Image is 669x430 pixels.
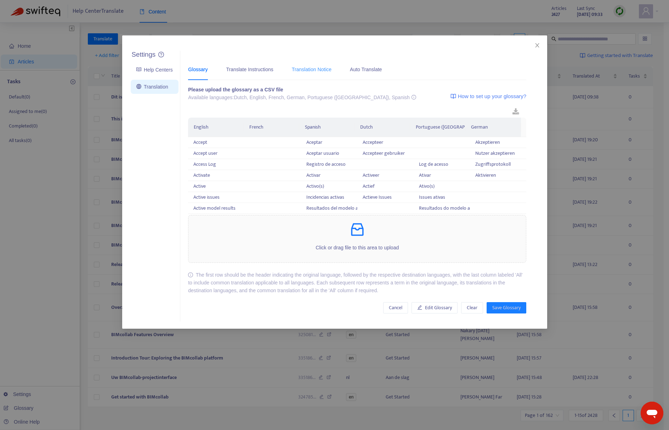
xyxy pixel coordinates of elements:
a: How to set up your glossary? [450,86,526,107]
span: Edit Glossary [425,304,452,312]
div: Active issues [193,193,239,201]
h5: Settings [132,51,156,59]
a: Help Centers [136,67,173,73]
button: Cancel [383,302,408,313]
div: Aktivieren [475,171,521,179]
div: Translation Notice [292,66,331,73]
div: Active model results [193,204,239,212]
div: Actieve Issues [363,193,408,201]
span: inbox [349,221,366,238]
div: Available languages: Dutch, English, French, German, Portuguese ([GEOGRAPHIC_DATA]), Spanish [188,94,416,101]
button: Edit Glossary [412,302,458,313]
div: Issues ativas [419,193,465,201]
div: Accepteer gebruiker [363,149,408,157]
button: Save Glossary [487,302,526,313]
div: Activeer [363,171,408,179]
div: Ativar [419,171,465,179]
div: Auto Translate [350,66,382,73]
div: Translate Instructions [226,66,273,73]
span: info-circle [188,272,193,277]
div: Aceptar [306,138,352,146]
div: Activo(s) [306,182,352,190]
div: Please upload the glossary as a CSV file [188,86,416,94]
th: Dutch [355,118,410,137]
button: Clear [461,302,483,313]
div: Active [193,182,239,190]
div: Registro de acceso [306,160,352,168]
div: Activate [193,171,239,179]
div: Zugriffsprotokoll [475,160,521,168]
th: Spanish [299,118,355,137]
div: Accepteer [363,138,408,146]
div: Nutzer akzeptieren [475,149,521,157]
button: Close [533,41,541,49]
div: Resultados do modelo ativo [419,204,465,212]
span: How to set up your glossary? [458,92,526,101]
div: Ativo(s) [419,182,465,190]
div: Incidencias activas [306,193,352,201]
span: edit [417,305,422,310]
th: French [244,118,299,137]
div: Accept user [193,149,239,157]
div: Access Log [193,160,239,168]
span: question-circle [158,52,164,57]
span: Clear [467,304,477,312]
div: Log de acesso [419,160,465,168]
span: close [534,43,540,48]
p: Click or drag file to this area to upload [188,244,526,251]
div: Glossary [188,66,208,73]
div: Akzeptieren [475,138,521,146]
div: Actief [363,182,408,190]
div: Aceptar usuario [306,149,352,157]
div: Activar [306,171,352,179]
iframe: Button to launch messaging window [641,402,663,424]
th: German [465,118,521,137]
span: Cancel [389,304,402,312]
img: image-link [450,94,456,99]
a: question-circle [158,52,164,58]
a: Translation [136,84,168,90]
span: inboxClick or drag file to this area to upload [188,215,526,262]
div: Resultados del modelo activo [306,204,352,212]
div: The first row should be the header indicating the original language, followed by the respective d... [188,271,526,294]
th: Portuguese ([GEOGRAPHIC_DATA]) [410,118,466,137]
div: Accept [193,138,239,146]
th: English [188,118,244,137]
